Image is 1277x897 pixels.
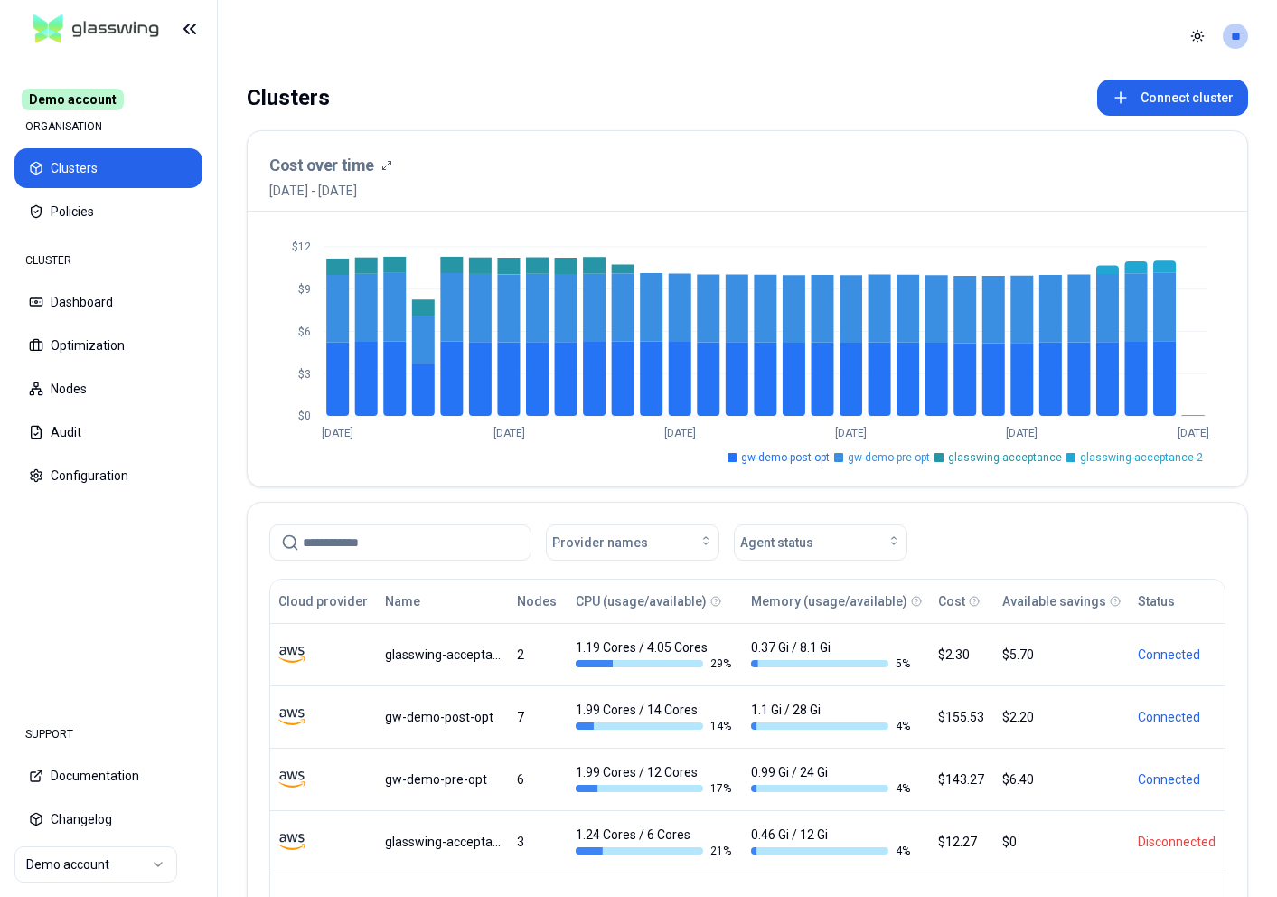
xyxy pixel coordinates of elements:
div: 0.46 Gi / 12 Gi [751,826,910,858]
div: 14 % [576,719,735,733]
tspan: $3 [298,368,311,381]
div: gw-demo-pre-opt [385,770,501,788]
button: Optimization [14,326,202,365]
div: 6 [517,770,559,788]
div: $2.30 [938,646,987,664]
div: $5.70 [1002,646,1121,664]
img: aws [278,641,305,668]
button: Audit [14,412,202,452]
button: Agent status [734,524,907,561]
button: CPU (usage/available) [576,583,707,619]
tspan: [DATE] [493,427,525,439]
button: Available savings [1002,583,1106,619]
button: Changelog [14,799,202,839]
h3: Cost over time [269,153,374,178]
div: $155.53 [938,708,987,726]
div: SUPPORT [14,716,202,752]
tspan: [DATE] [1178,427,1209,439]
div: 29 % [576,656,735,671]
span: Provider names [552,533,648,552]
button: Clusters [14,148,202,188]
button: Connect cluster [1097,80,1248,116]
span: Agent status [740,533,813,552]
span: gw-demo-pre-opt [848,450,930,465]
img: aws [278,766,305,793]
img: aws [278,703,305,731]
span: glasswing-acceptance [948,450,1062,465]
div: $143.27 [938,770,987,788]
button: Configuration [14,456,202,496]
div: $6.40 [1002,770,1121,788]
button: Nodes [14,369,202,409]
button: Provider names [546,524,719,561]
div: 1.99 Cores / 12 Cores [576,763,735,796]
div: Clusters [247,80,330,116]
div: 1.19 Cores / 4.05 Cores [576,638,735,671]
button: Documentation [14,756,202,796]
div: Connected [1138,770,1216,788]
div: 0.37 Gi / 8.1 Gi [751,638,910,671]
tspan: $12 [292,241,311,253]
tspan: [DATE] [835,427,867,439]
tspan: $6 [298,326,311,338]
span: [DATE] - [DATE] [269,182,392,200]
div: 17 % [576,781,735,796]
div: CLUSTER [14,242,202,279]
div: $12.27 [938,833,987,851]
div: gw-demo-post-opt [385,708,501,726]
div: glasswing-acceptance [385,833,501,851]
tspan: [DATE] [322,427,353,439]
div: Connected [1138,708,1216,726]
tspan: $9 [298,283,311,296]
span: glasswing-acceptance-2 [1080,450,1203,465]
span: Demo account [22,89,124,110]
div: Disconnected [1138,833,1216,851]
div: 1.99 Cores / 14 Cores [576,701,735,733]
div: ORGANISATION [14,109,202,145]
button: Cost [938,583,965,619]
div: 2 [517,646,559,664]
div: 3 [517,833,559,851]
div: 0.99 Gi / 24 Gi [751,763,910,796]
tspan: [DATE] [1006,427,1038,439]
div: glasswing-acceptance-2 [385,646,501,664]
div: 1.1 Gi / 28 Gi [751,701,910,733]
div: 7 [517,708,559,726]
span: gw-demo-post-opt [741,450,830,465]
button: Name [385,583,420,619]
img: GlassWing [26,8,166,51]
div: 4 % [751,781,910,796]
div: $2.20 [1002,708,1121,726]
div: 21 % [576,844,735,858]
button: Cloud provider [278,583,368,619]
div: 4 % [751,844,910,858]
div: Connected [1138,646,1216,664]
div: 1.24 Cores / 6 Cores [576,826,735,858]
button: Policies [14,192,202,231]
button: Memory (usage/available) [751,583,907,619]
button: Nodes [517,583,557,619]
div: 5 % [751,656,910,671]
img: aws [278,828,305,855]
tspan: [DATE] [664,427,696,439]
tspan: $0 [298,410,311,422]
div: Status [1138,592,1175,610]
button: Dashboard [14,282,202,322]
div: $0 [1002,833,1121,851]
div: 4 % [751,719,910,733]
